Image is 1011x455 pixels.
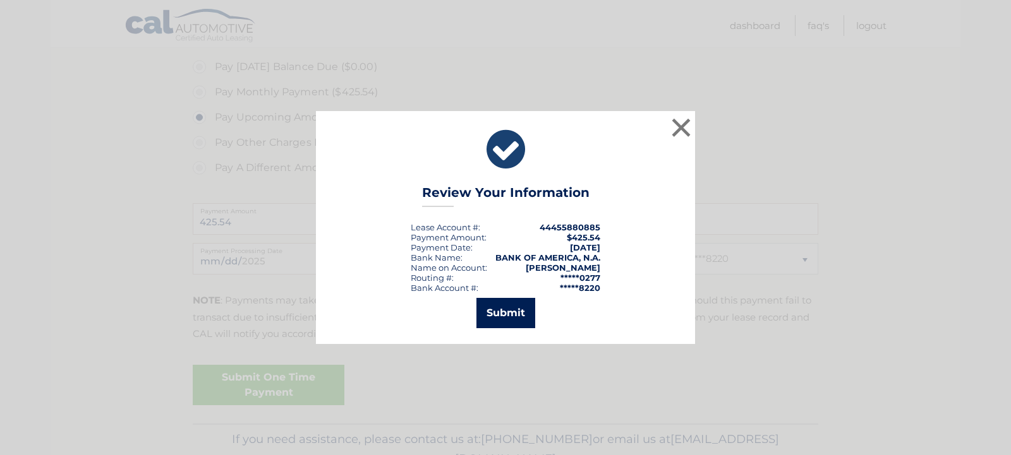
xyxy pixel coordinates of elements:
[495,252,600,263] strong: BANK OF AMERICA, N.A.
[411,242,473,252] div: :
[411,273,454,283] div: Routing #:
[570,242,600,252] span: [DATE]
[411,283,478,293] div: Bank Account #:
[411,263,487,273] div: Name on Account:
[540,222,600,232] strong: 44455880885
[411,232,487,242] div: Payment Amount:
[669,115,694,140] button: ×
[411,222,480,232] div: Lease Account #:
[526,263,600,273] strong: [PERSON_NAME]
[411,242,471,252] span: Payment Date
[476,298,535,328] button: Submit
[567,232,600,242] span: $425.54
[422,185,590,207] h3: Review Your Information
[411,252,463,263] div: Bank Name:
